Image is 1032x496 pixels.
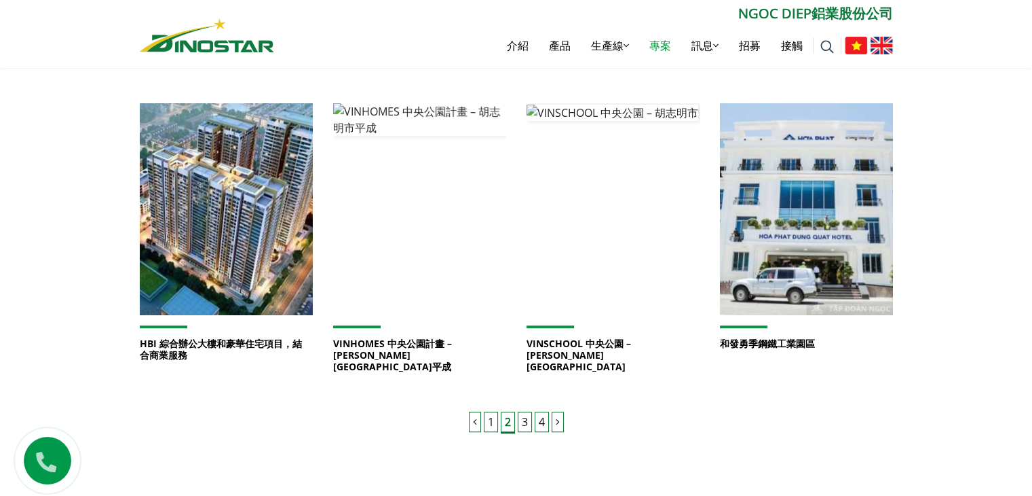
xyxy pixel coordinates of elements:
font: 訊息 [691,38,713,53]
img: 和發勇季鋼鐵工業園區 [719,103,892,315]
img: 搜尋 [820,40,834,54]
a: HBI 綜合辦公大樓和豪華住宅項目，結合商業服務 [140,337,302,361]
img: VINHOMES 中央公園計畫 – 胡志明市平成 [332,103,505,136]
a: HBI 綜合辦公大樓和豪華住宅項目，結合商業服務 [140,103,313,315]
img: VINSCHOOL 中央公園 – 胡志明市 [526,105,697,121]
a: 生產線 [581,24,639,67]
a: 專案 [639,24,681,67]
a: 1 [484,412,498,432]
a: 介紹 [497,24,539,67]
font: 產品 [549,38,571,53]
font: 3 [522,414,528,429]
a: 接觸 [771,24,813,67]
font: 介紹 [507,38,529,53]
a: 下一頁 [552,412,564,432]
font: 4 [539,414,545,429]
font: 招募 [739,38,761,53]
a: VINHOMES 中央公園計畫 – [PERSON_NAME][GEOGRAPHIC_DATA]平成 [333,337,452,373]
a: 招募 [729,24,771,67]
a: VINHOMES 中央公園計畫 – 胡志明市平成 [333,103,506,315]
font: 接觸 [781,38,803,53]
font: NGOC DIEP鋁業股份公司 [738,4,893,22]
a: 產品 [539,24,581,67]
font: 專案 [649,38,671,53]
font: 1 [488,414,494,429]
img: 英語 [871,37,893,54]
img: 越南語 [845,37,867,54]
img: HBI 綜合辦公大樓和豪華住宅項目，結合商業服務 [139,103,312,315]
a: VINSCHOOL 中央公園 – [PERSON_NAME][GEOGRAPHIC_DATA] [527,337,631,373]
font: 2 [505,414,511,429]
a: 和發勇季鋼鐵工業園區 [720,337,815,350]
font: 生產線 [591,38,624,53]
a: VINSCHOOL 中央公園 – 胡志明市 [527,103,700,315]
a: 上一頁 [469,412,481,432]
a: 4 [535,412,549,432]
a: 訊息 [681,24,729,67]
a: 3 [518,412,532,432]
img: 恐龍星鋁業 [140,18,274,52]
